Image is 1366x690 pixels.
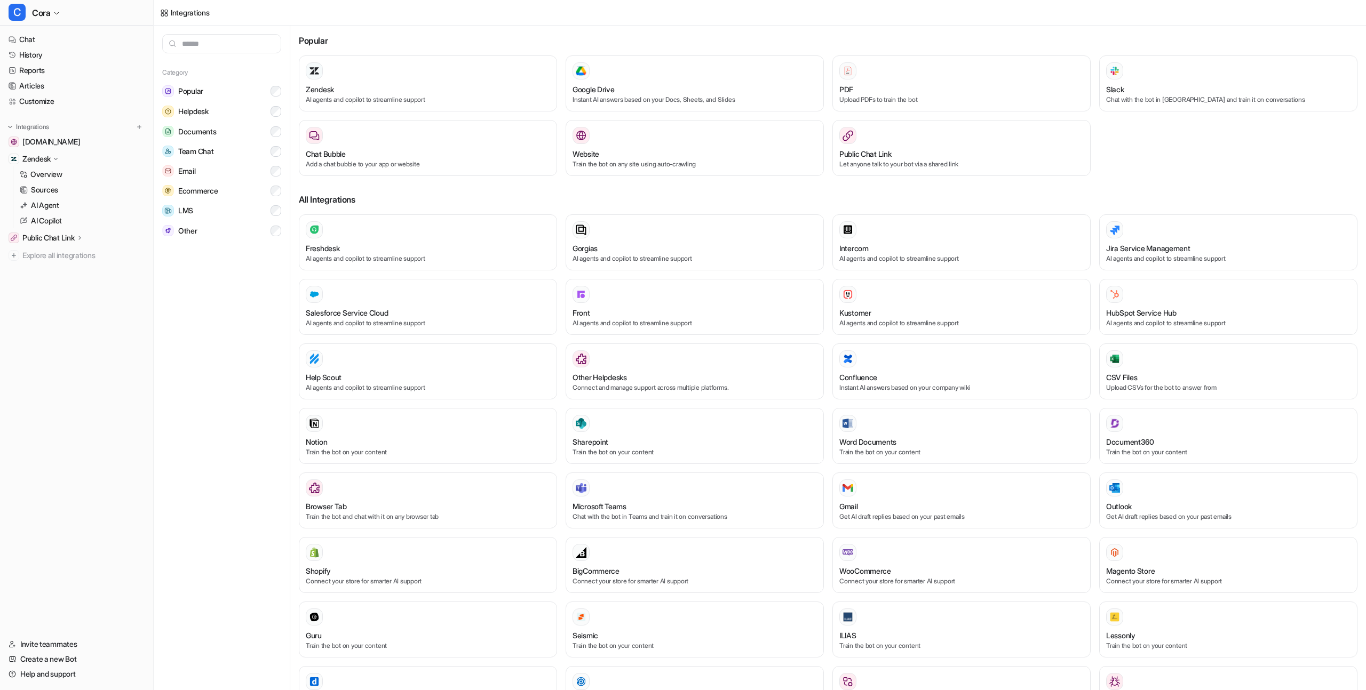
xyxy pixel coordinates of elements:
[1099,601,1357,657] button: LessonlyLessonlyTrain the bot on your content
[832,601,1091,657] button: ILIASILIASTrain the bot on your content
[839,95,1084,105] p: Upload PDFs to train the bot
[136,123,143,131] img: menu_add.svg
[843,289,853,300] img: Kustomer
[576,130,586,141] img: Website
[306,501,347,512] h3: Browser Tab
[299,343,557,399] button: Help ScoutHelp ScoutAI agents and copilot to streamline support
[573,95,817,105] p: Instant AI answers based on your Docs, Sheets, and Slides
[299,193,1357,206] h3: All Integrations
[1099,472,1357,528] button: OutlookOutlookGet AI draft replies based on your past emails
[839,84,853,95] h3: PDF
[1099,408,1357,464] button: Document360Document360Train the bot on your content
[566,214,824,270] button: GorgiasAI agents and copilot to streamline support
[832,343,1091,399] button: ConfluenceConfluenceInstant AI answers based on your company wiki
[15,213,149,228] a: AI Copilot
[16,123,49,131] p: Integrations
[573,254,817,263] p: AI agents and copilot to streamline support
[162,85,174,97] img: Popular
[1099,55,1357,111] button: SlackSlackChat with the bot in [GEOGRAPHIC_DATA] and train it on conversations
[4,134,149,149] a: gcore.com[DOMAIN_NAME]
[1106,512,1351,521] p: Get AI draft replies based on your past emails
[1106,95,1351,105] p: Chat with the bot in [GEOGRAPHIC_DATA] and train it on conversations
[1109,354,1120,364] img: CSV Files
[576,676,586,687] img: Highspot
[306,383,550,392] p: AI agents and copilot to streamline support
[832,408,1091,464] button: Word DocumentsWord DocumentsTrain the bot on your content
[1109,547,1120,558] img: Magento Store
[4,667,149,681] a: Help and support
[1106,436,1154,447] h3: Document360
[306,254,550,263] p: AI agents and copilot to streamline support
[576,289,586,300] img: Front
[30,169,62,180] p: Overview
[306,576,550,586] p: Connect your store for smarter AI support
[4,652,149,667] a: Create a new Bot
[843,549,853,556] img: WooCommerce
[171,7,210,18] div: Integrations
[22,232,75,243] p: Public Chat Link
[162,101,281,122] button: HelpdeskHelpdesk
[9,250,19,261] img: explore all integrations
[162,205,174,216] img: LMS
[306,159,550,169] p: Add a chat bubble to your app or website
[566,343,824,399] button: Other HelpdesksOther HelpdesksConnect and manage support across multiple platforms.
[1106,307,1177,318] h3: HubSpot Service Hub
[299,55,557,111] button: ZendeskAI agents and copilot to streamline support
[832,120,1091,176] button: Public Chat LinkLet anyone talk to your bot via a shared link
[306,630,322,641] h3: Guru
[573,307,590,318] h3: Front
[839,148,892,159] h3: Public Chat Link
[162,146,174,157] img: Team Chat
[178,86,203,97] span: Popular
[1106,576,1351,586] p: Connect your store for smarter AI support
[162,181,281,200] button: EcommerceEcommerce
[1106,447,1351,457] p: Train the bot on your content
[4,47,149,62] a: History
[1106,243,1190,254] h3: Jira Service Management
[576,483,586,493] img: Microsoft Teams
[1106,641,1351,651] p: Train the bot on your content
[178,166,196,176] span: Email
[843,354,853,364] img: Confluence
[566,120,824,176] button: WebsiteWebsiteTrain the bot on any site using auto-crawling
[576,66,586,76] img: Google Drive
[576,612,586,622] img: Seismic
[299,408,557,464] button: NotionNotionTrain the bot on your content
[1099,343,1357,399] button: CSV FilesCSV FilesUpload CSVs for the bot to answer from
[31,200,59,211] p: AI Agent
[566,279,824,335] button: FrontFrontAI agents and copilot to streamline support
[576,547,586,558] img: BigCommerce
[6,123,14,131] img: expand menu
[573,148,599,159] h3: Website
[22,154,51,164] p: Zendesk
[573,501,626,512] h3: Microsoft Teams
[1106,630,1135,641] h3: Lessonly
[309,547,320,558] img: Shopify
[32,5,50,20] span: Cora
[306,243,339,254] h3: Freshdesk
[11,235,17,241] img: Public Chat Link
[306,565,331,576] h3: Shopify
[566,601,824,657] button: SeismicSeismicTrain the bot on your content
[839,307,871,318] h3: Kustomer
[306,512,550,521] p: Train the bot and chat with it on any browser tab
[178,226,197,236] span: Other
[566,537,824,593] button: BigCommerceBigCommerceConnect your store for smarter AI support
[839,641,1084,651] p: Train the bot on your content
[1109,483,1120,493] img: Outlook
[573,318,817,328] p: AI agents and copilot to streamline support
[22,137,80,147] span: [DOMAIN_NAME]
[573,447,817,457] p: Train the bot on your content
[11,156,17,162] img: Zendesk
[178,106,209,117] span: Helpdesk
[306,84,334,95] h3: Zendesk
[31,184,58,195] p: Sources
[566,472,824,528] button: Microsoft TeamsMicrosoft TeamsChat with the bot in Teams and train it on conversations
[306,436,327,447] h3: Notion
[4,637,149,652] a: Invite teammates
[1106,501,1132,512] h3: Outlook
[839,436,896,447] h3: Word Documents
[306,641,550,651] p: Train the bot on your content
[31,215,62,226] p: AI Copilot
[839,159,1084,169] p: Let anyone talk to your bot via a shared link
